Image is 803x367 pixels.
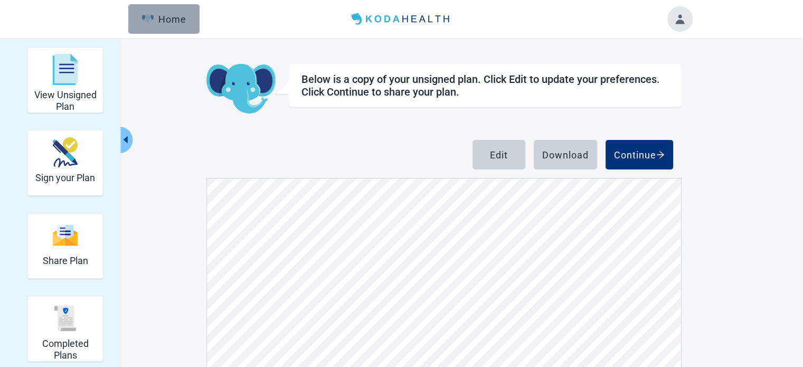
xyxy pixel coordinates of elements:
[606,140,673,170] button: Continue arrow-right
[141,14,155,24] img: Elephant
[53,224,78,247] img: Share Plan
[27,130,103,196] div: Sign your Plan
[656,150,665,159] span: arrow-right
[27,296,103,362] div: Completed Plans
[542,149,589,160] div: Download
[667,6,693,32] button: Toggle account menu
[614,149,665,160] div: Continue
[473,140,525,170] button: Edit
[120,127,133,153] button: Collapse menu
[121,135,131,145] span: caret-left
[32,338,99,361] h2: Completed Plans
[301,73,668,98] div: Below is a copy of your unsigned plan. Click Edit to update your preferences. Click Continue to s...
[27,213,103,279] div: Share Plan
[53,54,78,86] img: View Unsigned Plan
[534,140,597,170] button: Download
[490,149,508,160] div: Edit
[128,4,200,34] button: ElephantHome
[43,255,88,267] h2: Share Plan
[53,306,78,331] img: Completed Plans
[27,47,103,113] div: View Unsigned Plan
[347,11,456,27] img: Koda Health
[32,89,99,112] h2: View Unsigned Plan
[53,137,78,167] img: Sign your Plan
[141,14,187,24] div: Home
[206,64,276,115] img: Koda Elephant
[35,172,95,184] h2: Sign your Plan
